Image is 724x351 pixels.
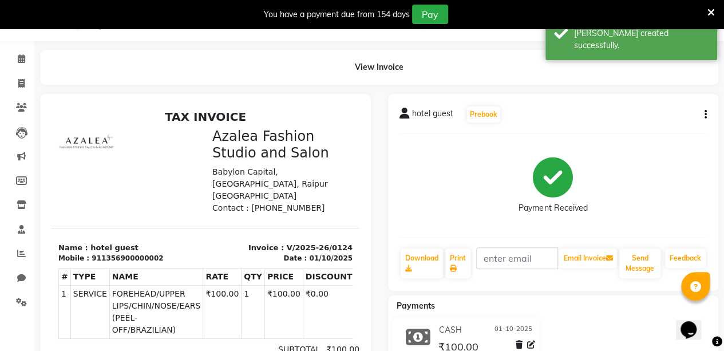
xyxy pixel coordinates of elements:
[61,183,149,231] span: FOREHEAD/UPPER LIPS/CHIN/NOSE/EARS (PEEL-OFF/BRAZILIAN)
[220,250,264,262] div: NET
[7,137,147,148] p: Name : hotel guest
[264,262,308,286] div: ₹100.00
[58,163,152,180] th: NAME
[213,163,251,180] th: PRICE
[251,180,303,234] td: ₹0.00
[152,163,190,180] th: RATE
[467,107,500,123] button: Prebook
[574,27,709,52] div: Bill created successfully.
[519,202,587,214] div: Payment Received
[676,305,713,340] iframe: chat widget
[40,148,112,158] div: 911356900000002
[161,97,301,109] p: Contact : [PHONE_NUMBER]
[258,148,301,158] div: 01/10/2025
[7,163,19,180] th: #
[161,23,301,56] h3: Azalea Fashion Studio and Salon
[161,137,301,148] p: Invoice : V/2025-26/0124
[19,180,58,234] td: SERVICE
[7,312,301,322] p: Please visit again !
[161,61,301,97] p: Babylon Capital, [GEOGRAPHIC_DATA], Raipur [GEOGRAPHIC_DATA]
[40,50,718,85] div: View Invoice
[220,238,264,250] div: SUBTOTAL
[213,180,251,234] td: ₹100.00
[665,249,706,268] a: Feedback
[412,108,453,124] span: hotel guest
[476,247,559,269] input: enter email
[264,238,308,250] div: ₹100.00
[438,324,461,336] span: CASH
[220,286,264,298] div: Paid
[152,180,190,234] td: ₹100.00
[19,163,58,180] th: TYPE
[401,249,443,278] a: Download
[232,148,255,158] div: Date :
[251,163,303,180] th: DISCOUNT
[559,249,617,268] button: Email Invoice
[412,5,448,24] button: Pay
[264,250,308,262] div: ₹100.00
[264,286,308,298] div: ₹100.00
[264,9,410,21] div: You have a payment due from 154 days
[7,5,301,18] h2: TAX INVOICE
[190,163,213,180] th: QTY
[397,301,435,311] span: Payments
[7,180,19,234] td: 1
[619,249,660,278] button: Send Message
[494,324,532,336] span: 01-10-2025
[220,262,264,286] div: GRAND TOTAL
[7,148,38,158] div: Mobile :
[190,180,213,234] td: 1
[445,249,470,278] a: Print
